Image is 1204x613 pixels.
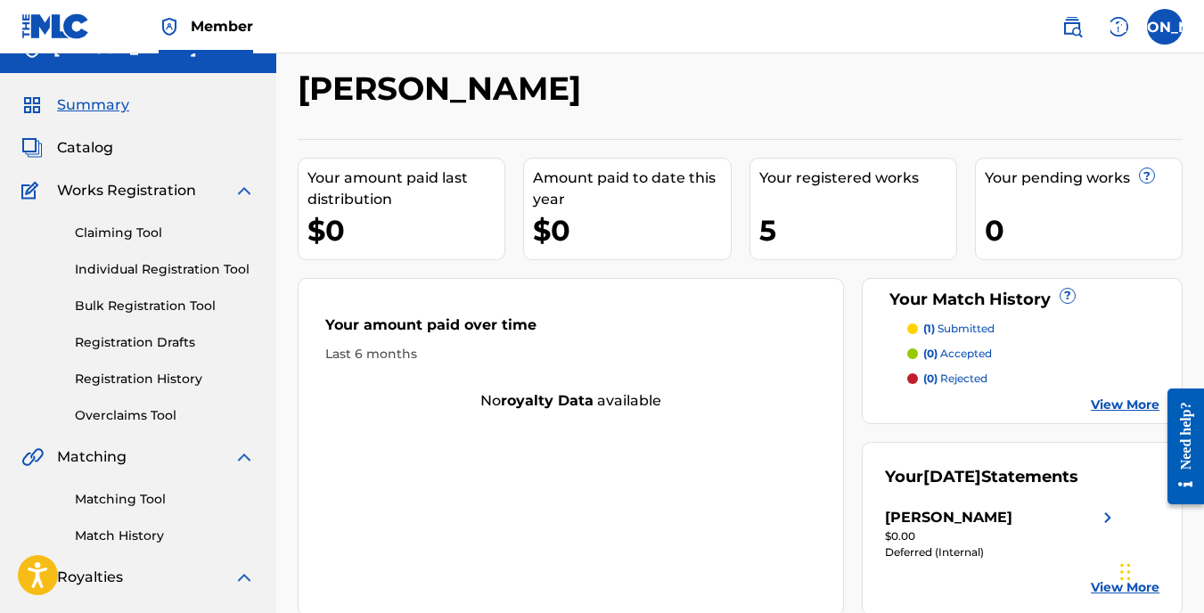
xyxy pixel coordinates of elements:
[57,446,127,468] span: Matching
[501,392,594,409] strong: royalty data
[923,347,938,360] span: (0)
[533,168,730,210] div: Amount paid to date this year
[298,69,590,109] h2: [PERSON_NAME]
[57,137,113,159] span: Catalog
[985,210,1182,250] div: 0
[533,210,730,250] div: $0
[21,94,129,116] a: SummarySummary
[885,528,1118,544] div: $0.00
[75,490,255,509] a: Matching Tool
[299,390,843,412] div: No available
[75,333,255,352] a: Registration Drafts
[1091,396,1159,414] a: View More
[759,168,956,189] div: Your registered works
[907,346,1159,362] a: (0) accepted
[21,94,43,116] img: Summary
[907,321,1159,337] a: (1) submitted
[885,507,1012,528] div: [PERSON_NAME]
[1061,16,1083,37] img: search
[75,260,255,279] a: Individual Registration Tool
[1115,527,1204,613] iframe: Chat Widget
[325,315,816,345] div: Your amount paid over time
[233,567,255,588] img: expand
[985,168,1182,189] div: Your pending works
[325,345,816,364] div: Last 6 months
[1154,375,1204,519] iframe: Resource Center
[1140,168,1154,183] span: ?
[233,180,255,201] img: expand
[159,16,180,37] img: Top Rightsholder
[885,544,1118,560] div: Deferred (Internal)
[307,210,504,250] div: $0
[75,406,255,425] a: Overclaims Tool
[21,180,45,201] img: Works Registration
[1120,545,1131,599] div: Drag
[1097,507,1118,528] img: right chevron icon
[21,137,113,159] a: CatalogCatalog
[885,465,1078,489] div: Your Statements
[21,137,43,159] img: Catalog
[75,370,255,388] a: Registration History
[57,94,129,116] span: Summary
[57,567,123,588] span: Royalties
[923,322,935,335] span: (1)
[1061,289,1075,303] span: ?
[1147,9,1183,45] div: User Menu
[923,321,995,337] p: submitted
[1091,578,1159,597] a: View More
[923,467,981,486] span: [DATE]
[923,372,938,385] span: (0)
[75,297,255,315] a: Bulk Registration Tool
[885,288,1159,312] div: Your Match History
[75,224,255,242] a: Claiming Tool
[907,371,1159,387] a: (0) rejected
[21,13,90,39] img: MLC Logo
[1101,9,1136,45] div: Help
[923,346,992,362] p: accepted
[57,180,196,201] span: Works Registration
[21,446,44,468] img: Matching
[885,507,1118,560] a: [PERSON_NAME]right chevron icon$0.00Deferred (Internal)
[75,527,255,545] a: Match History
[307,168,504,210] div: Your amount paid last distribution
[923,371,987,387] p: rejected
[1108,16,1129,37] img: help
[233,446,255,468] img: expand
[191,16,253,37] span: Member
[759,210,956,250] div: 5
[1054,9,1090,45] a: Public Search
